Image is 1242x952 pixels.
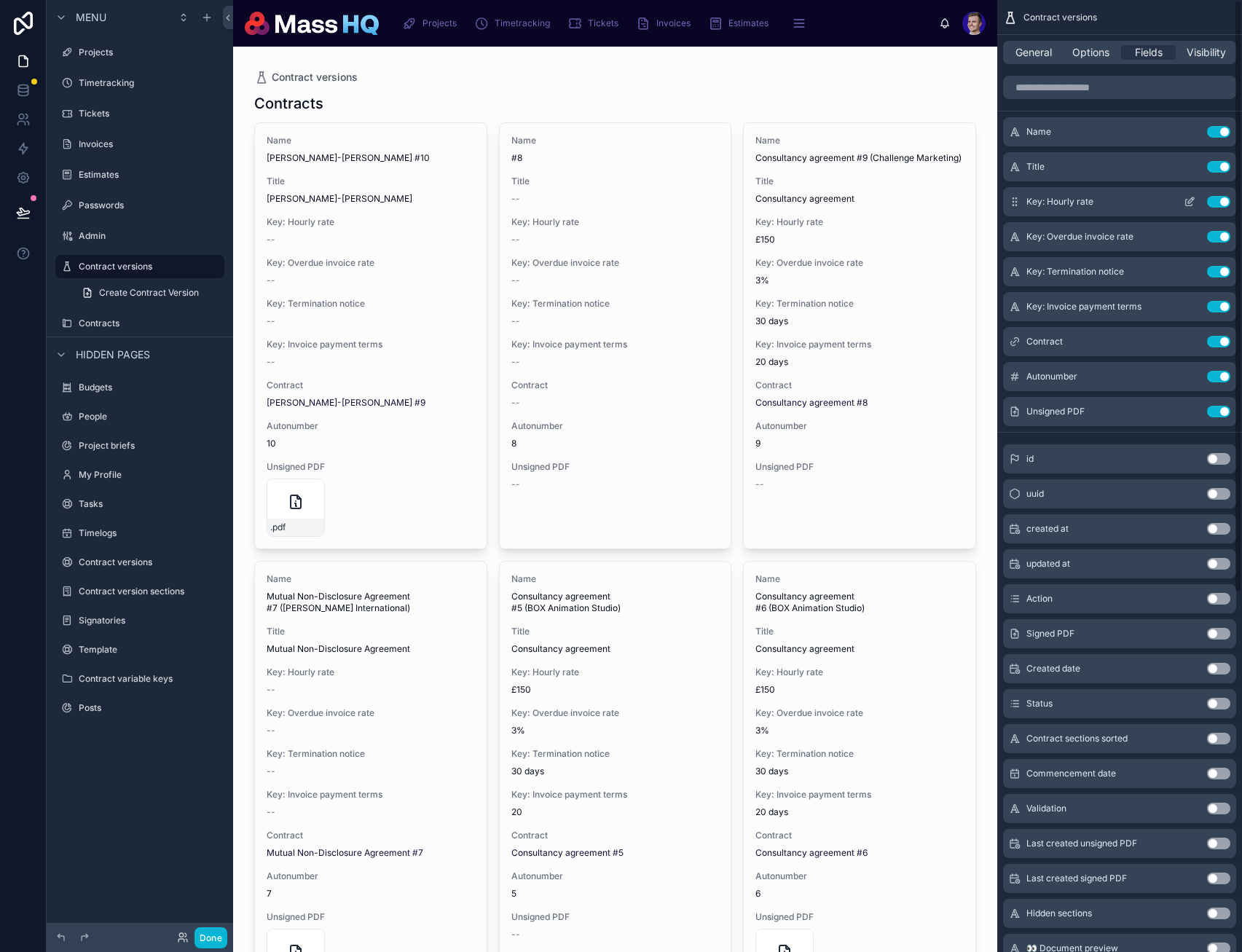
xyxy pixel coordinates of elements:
[267,315,275,327] span: --
[267,766,275,777] span: --
[1026,161,1045,173] span: Title
[511,666,720,678] span: Key: Hourly rate
[755,152,964,164] span: Consultancy agreement #9 (Challenge Marketing)
[267,591,475,614] span: Mutual Non-Disclosure Agreement #7 ([PERSON_NAME] International)
[1026,488,1044,500] span: uuid
[755,806,964,818] span: 20 days
[55,434,224,457] a: Project briefs
[267,707,475,719] span: Key: Overdue invoice rate
[267,725,275,736] span: --
[55,696,224,720] a: Posts
[1026,733,1128,744] span: Contract sections sorted
[55,405,224,428] a: People
[755,176,964,187] span: Title
[267,830,475,841] span: Contract
[267,339,475,350] span: Key: Invoice payment terms
[755,275,964,286] span: 3%
[1026,558,1070,570] span: updated at
[272,70,358,84] span: Contract versions
[755,725,964,736] span: 3%
[55,102,224,125] a: Tickets
[79,469,221,481] label: My Profile
[267,684,275,696] span: --
[511,438,720,449] span: 8
[267,573,475,585] span: Name
[656,17,691,29] span: Invoices
[511,420,720,432] span: Autonumber
[267,216,475,228] span: Key: Hourly rate
[79,702,221,714] label: Posts
[267,135,475,146] span: Name
[755,315,964,327] span: 30 days
[755,573,964,585] span: Name
[1026,231,1133,243] span: Key: Overdue invoice rate
[1187,45,1226,60] span: Visibility
[511,929,520,940] span: --
[254,122,487,549] a: Name[PERSON_NAME]-[PERSON_NAME] #10Title[PERSON_NAME]-[PERSON_NAME]Key: Hourly rate--Key: Overdue...
[267,193,475,205] span: [PERSON_NAME]-[PERSON_NAME]
[755,684,964,696] span: £150
[511,870,720,882] span: Autonumber
[511,725,720,736] span: 3%
[55,522,224,545] a: Timelogs
[55,255,224,278] a: Contract versions
[511,356,520,368] span: --
[267,888,475,900] span: 7
[76,347,150,362] span: Hidden pages
[79,200,221,211] label: Passwords
[511,193,520,205] span: --
[55,609,224,632] a: Signatories
[632,10,701,36] a: Invoices
[76,10,106,25] span: Menu
[267,420,475,432] span: Autonumber
[267,643,475,655] span: Mutual Non-Disclosure Agreement
[55,133,224,156] a: Invoices
[1026,768,1116,779] span: Commencement date
[79,556,221,568] label: Contract versions
[267,748,475,760] span: Key: Termination notice
[755,830,964,841] span: Contract
[267,847,423,859] span: Mutual Non-Disclosure Agreement #7
[245,12,379,35] img: App logo
[511,234,520,245] span: --
[511,591,720,614] span: Consultancy agreement #5 (BOX Animation Studio)
[194,927,227,948] button: Done
[755,707,964,719] span: Key: Overdue invoice rate
[755,420,964,432] span: Autonumber
[511,461,720,473] span: Unsigned PDF
[511,135,720,146] span: Name
[267,438,475,449] span: 10
[511,911,720,923] span: Unsigned PDF
[511,339,720,350] span: Key: Invoice payment terms
[755,461,964,473] span: Unsigned PDF
[79,411,221,422] label: People
[755,257,964,269] span: Key: Overdue invoice rate
[755,591,964,614] span: Consultancy agreement #6 (BOX Animation Studio)
[511,766,720,777] span: 30 days
[1135,45,1163,60] span: Fields
[55,376,224,399] a: Budgets
[755,870,964,882] span: Autonumber
[755,135,964,146] span: Name
[511,216,720,228] span: Key: Hourly rate
[1026,698,1053,709] span: Status
[743,122,976,549] a: NameConsultancy agreement #9 (Challenge Marketing)TitleConsultancy agreementKey: Hourly rate£150K...
[755,216,964,228] span: Key: Hourly rate
[267,789,475,800] span: Key: Invoice payment terms
[499,122,732,549] a: Name#8Title--Key: Hourly rate--Key: Overdue invoice rate--Key: Termination notice--Key: Invoice p...
[267,461,475,473] span: Unsigned PDF
[1026,873,1127,884] span: Last created signed PDF
[79,169,221,181] label: Estimates
[398,10,467,36] a: Projects
[55,71,224,95] a: Timetracking
[55,41,224,64] a: Projects
[267,275,275,286] span: --
[79,47,221,58] label: Projects
[267,298,475,310] span: Key: Termination notice
[55,312,224,335] a: Contracts
[755,847,868,859] a: Consultancy agreement #6
[267,379,475,391] span: Contract
[563,10,629,36] a: Tickets
[511,748,720,760] span: Key: Termination notice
